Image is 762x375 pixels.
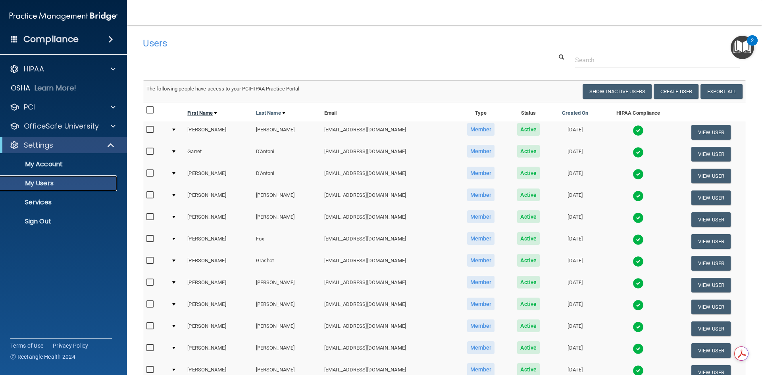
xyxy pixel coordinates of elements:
[633,234,644,245] img: tick.e7d51cea.svg
[467,232,495,245] span: Member
[187,108,217,118] a: First Name
[253,252,321,274] td: Grashot
[633,321,644,333] img: tick.e7d51cea.svg
[517,210,540,223] span: Active
[5,198,114,206] p: Services
[633,343,644,354] img: tick.e7d51cea.svg
[550,340,600,362] td: [DATE]
[517,254,540,267] span: Active
[184,209,252,231] td: [PERSON_NAME]
[550,121,600,143] td: [DATE]
[633,256,644,267] img: tick.e7d51cea.svg
[253,165,321,187] td: D'Antoni
[146,86,300,92] span: The following people have access to your PCIHIPAA Practice Portal
[184,187,252,209] td: [PERSON_NAME]
[143,38,490,48] h4: Users
[517,319,540,332] span: Active
[517,167,540,179] span: Active
[253,296,321,318] td: [PERSON_NAME]
[256,108,285,118] a: Last Name
[633,190,644,202] img: tick.e7d51cea.svg
[654,84,698,99] button: Create User
[600,102,677,121] th: HIPAA Compliance
[633,212,644,223] img: tick.e7d51cea.svg
[53,342,89,350] a: Privacy Policy
[253,121,321,143] td: [PERSON_NAME]
[550,252,600,274] td: [DATE]
[321,231,455,252] td: [EMAIL_ADDRESS][DOMAIN_NAME]
[321,121,455,143] td: [EMAIL_ADDRESS][DOMAIN_NAME]
[550,209,600,231] td: [DATE]
[633,300,644,311] img: tick.e7d51cea.svg
[467,210,495,223] span: Member
[517,145,540,158] span: Active
[691,147,731,162] button: View User
[467,188,495,201] span: Member
[691,169,731,183] button: View User
[467,298,495,310] span: Member
[184,252,252,274] td: [PERSON_NAME]
[691,343,731,358] button: View User
[517,341,540,354] span: Active
[10,102,115,112] a: PCI
[691,234,731,249] button: View User
[633,169,644,180] img: tick.e7d51cea.svg
[550,296,600,318] td: [DATE]
[253,231,321,252] td: Fox
[691,256,731,271] button: View User
[562,108,588,118] a: Created On
[467,123,495,136] span: Member
[23,34,79,45] h4: Compliance
[253,274,321,296] td: [PERSON_NAME]
[5,160,114,168] p: My Account
[517,298,540,310] span: Active
[633,125,644,136] img: tick.e7d51cea.svg
[321,274,455,296] td: [EMAIL_ADDRESS][DOMAIN_NAME]
[321,102,455,121] th: Email
[751,40,754,51] div: 2
[575,53,740,67] input: Search
[24,64,44,74] p: HIPAA
[517,232,540,245] span: Active
[5,179,114,187] p: My Users
[633,278,644,289] img: tick.e7d51cea.svg
[184,296,252,318] td: [PERSON_NAME]
[184,165,252,187] td: [PERSON_NAME]
[321,252,455,274] td: [EMAIL_ADDRESS][DOMAIN_NAME]
[321,143,455,165] td: [EMAIL_ADDRESS][DOMAIN_NAME]
[691,300,731,314] button: View User
[517,276,540,288] span: Active
[517,188,540,201] span: Active
[5,217,114,225] p: Sign Out
[700,84,743,99] a: Export All
[24,140,53,150] p: Settings
[550,187,600,209] td: [DATE]
[517,123,540,136] span: Active
[321,209,455,231] td: [EMAIL_ADDRESS][DOMAIN_NAME]
[467,341,495,354] span: Member
[184,318,252,340] td: [PERSON_NAME]
[184,340,252,362] td: [PERSON_NAME]
[184,121,252,143] td: [PERSON_NAME]
[691,212,731,227] button: View User
[550,274,600,296] td: [DATE]
[467,319,495,332] span: Member
[10,353,75,361] span: Ⓒ Rectangle Health 2024
[253,318,321,340] td: [PERSON_NAME]
[10,64,115,74] a: HIPAA
[184,231,252,252] td: [PERSON_NAME]
[467,167,495,179] span: Member
[550,318,600,340] td: [DATE]
[633,147,644,158] img: tick.e7d51cea.svg
[467,276,495,288] span: Member
[731,36,754,59] button: Open Resource Center, 2 new notifications
[321,187,455,209] td: [EMAIL_ADDRESS][DOMAIN_NAME]
[253,187,321,209] td: [PERSON_NAME]
[691,125,731,140] button: View User
[583,84,652,99] button: Show Inactive Users
[321,340,455,362] td: [EMAIL_ADDRESS][DOMAIN_NAME]
[10,140,115,150] a: Settings
[550,143,600,165] td: [DATE]
[24,102,35,112] p: PCI
[550,231,600,252] td: [DATE]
